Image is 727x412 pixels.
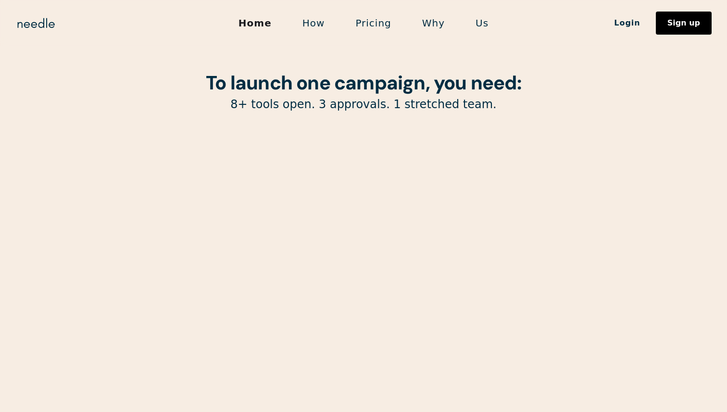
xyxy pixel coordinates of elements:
p: 8+ tools open. 3 approvals. 1 stretched team. [118,97,609,112]
strong: To launch one campaign, you need: [206,70,521,95]
a: Sign up [656,12,712,35]
a: How [287,13,340,33]
div: Sign up [667,19,700,27]
a: Login [599,15,656,31]
a: Us [460,13,504,33]
a: Home [223,13,287,33]
a: Why [407,13,460,33]
a: Pricing [340,13,406,33]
